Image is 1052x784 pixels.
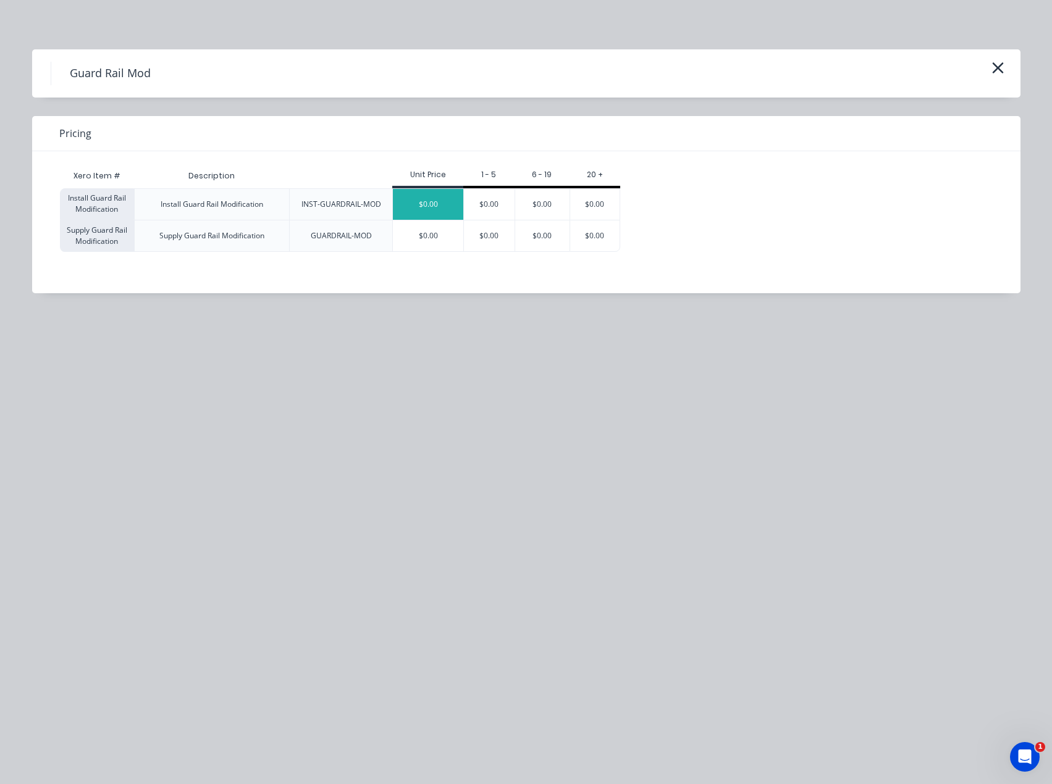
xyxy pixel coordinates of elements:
span: 1 [1035,742,1045,752]
div: 20 + [570,169,621,180]
div: $0.00 [464,220,515,251]
div: INST-GUARDRAIL-MOD [301,199,381,210]
iframe: Intercom live chat [1010,742,1040,772]
div: GUARDRAIL-MOD [311,230,372,241]
div: $0.00 [570,220,620,251]
div: Description [179,161,245,191]
div: $0.00 [515,189,570,220]
div: $0.00 [393,189,463,220]
div: Xero Item # [60,164,134,188]
span: Pricing [59,126,91,141]
div: Supply Guard Rail Modification [60,220,134,252]
div: 6 - 19 [515,169,570,180]
div: Supply Guard Rail Modification [159,230,264,241]
div: Install Guard Rail Modification [161,199,263,210]
div: Unit Price [392,169,463,180]
h4: Guard Rail Mod [51,62,169,85]
div: $0.00 [570,189,620,220]
div: $0.00 [464,189,515,220]
div: 1 - 5 [463,169,515,180]
div: $0.00 [515,220,570,251]
div: Install Guard Rail Modification [60,188,134,220]
div: $0.00 [393,220,463,251]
